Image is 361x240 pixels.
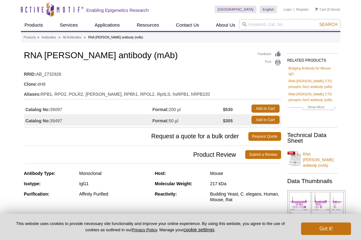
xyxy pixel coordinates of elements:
button: Got it! [301,222,351,235]
a: Cart [315,7,326,12]
strong: Clone: [24,81,38,87]
a: Register [296,7,309,12]
a: Resources [133,19,163,31]
strong: RRID: [24,71,36,77]
td: AB_2732926 [24,68,281,78]
div: IgG1 [79,181,150,186]
div: Mouse [210,171,281,176]
li: (0 items) [315,6,340,13]
td: 50 µl [153,114,223,125]
li: » [59,36,61,39]
span: Request a quote for a bulk order [24,132,248,141]
p: This website uses cookies to provide necessary site functionality and improve your online experie... [10,221,291,233]
h2: RELATED PRODUCTS [287,53,337,64]
strong: Antibody Type: [24,171,56,176]
div: Affinity Purified [79,191,150,197]
div: Monoclonal [79,171,150,176]
a: Submit a Review [245,150,281,159]
a: Add to Cart [251,116,280,124]
strong: $530 [223,107,233,112]
button: cookie settings [183,227,214,232]
strong: Molecular Weight: [155,181,192,186]
td: 200 µl [153,103,223,114]
strong: Purification: [24,191,50,197]
td: 39097 [24,103,153,114]
a: RNA [PERSON_NAME] CTD phospho Ser2 antibody (pAb) [289,78,336,89]
a: Products [21,19,47,31]
a: RNA [PERSON_NAME] CTD phospho Ser5 antibody (pAb) [289,91,336,103]
a: Feedback [258,51,281,58]
td: 4H8 [24,78,281,88]
button: Search [317,22,339,27]
span: Search [319,22,337,27]
strong: Aliases: [24,91,41,97]
input: Keyword, Cat. No. [239,19,340,30]
a: Login [283,7,292,12]
li: | [294,6,295,13]
a: Antibodies [41,35,56,40]
a: Bridging Antibody for Mouse IgG [289,65,336,77]
div: Budding Yeast, C. elegans, Human, Mouse, Rat [210,191,281,202]
h1: RNA [PERSON_NAME] antibody (mAb) [24,51,281,61]
a: RNA [PERSON_NAME] antibody (mAb) [287,148,337,168]
td: RPB1, RPO2, POLR2, [PERSON_NAME], RPBh1, RPOL2, RpIILS, hsRPB1, hRPB220 [24,88,281,98]
strong: Isotype: [24,181,41,186]
a: Applications [91,19,124,31]
td: 39497 [24,114,153,125]
span: Product Review [24,150,246,159]
li: RNA [PERSON_NAME] antibody (mAb) [88,36,143,39]
a: [GEOGRAPHIC_DATA] [215,6,257,13]
a: Print [258,59,281,66]
li: » [37,36,39,39]
img: Your Cart [315,8,318,11]
div: 217 kDa [210,181,281,186]
strong: Format: [153,107,169,112]
a: Request Quote [248,132,281,141]
h2: Data Thumbnails [287,178,337,184]
a: Show More [289,104,336,111]
a: About Us [212,19,239,31]
strong: $305 [223,118,233,124]
strong: Format: [153,118,169,124]
a: All Antibodies [63,35,81,40]
a: English [260,6,277,13]
strong: Host: [155,171,166,176]
a: Products [24,35,36,40]
li: » [84,36,86,39]
a: Add to Cart [251,105,280,113]
h2: Enabling Epigenetics Research [86,8,149,13]
a: Contact Us [172,19,203,31]
strong: Catalog No: [26,118,50,124]
h2: Technical Data Sheet [287,132,337,144]
a: Services [56,19,82,31]
img: RNA pol II antibody (mAb) tested by ChIP-Seq. [287,190,345,218]
strong: Reactivity: [155,191,177,197]
strong: Catalog No: [26,107,50,112]
a: Privacy Policy [132,227,157,232]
